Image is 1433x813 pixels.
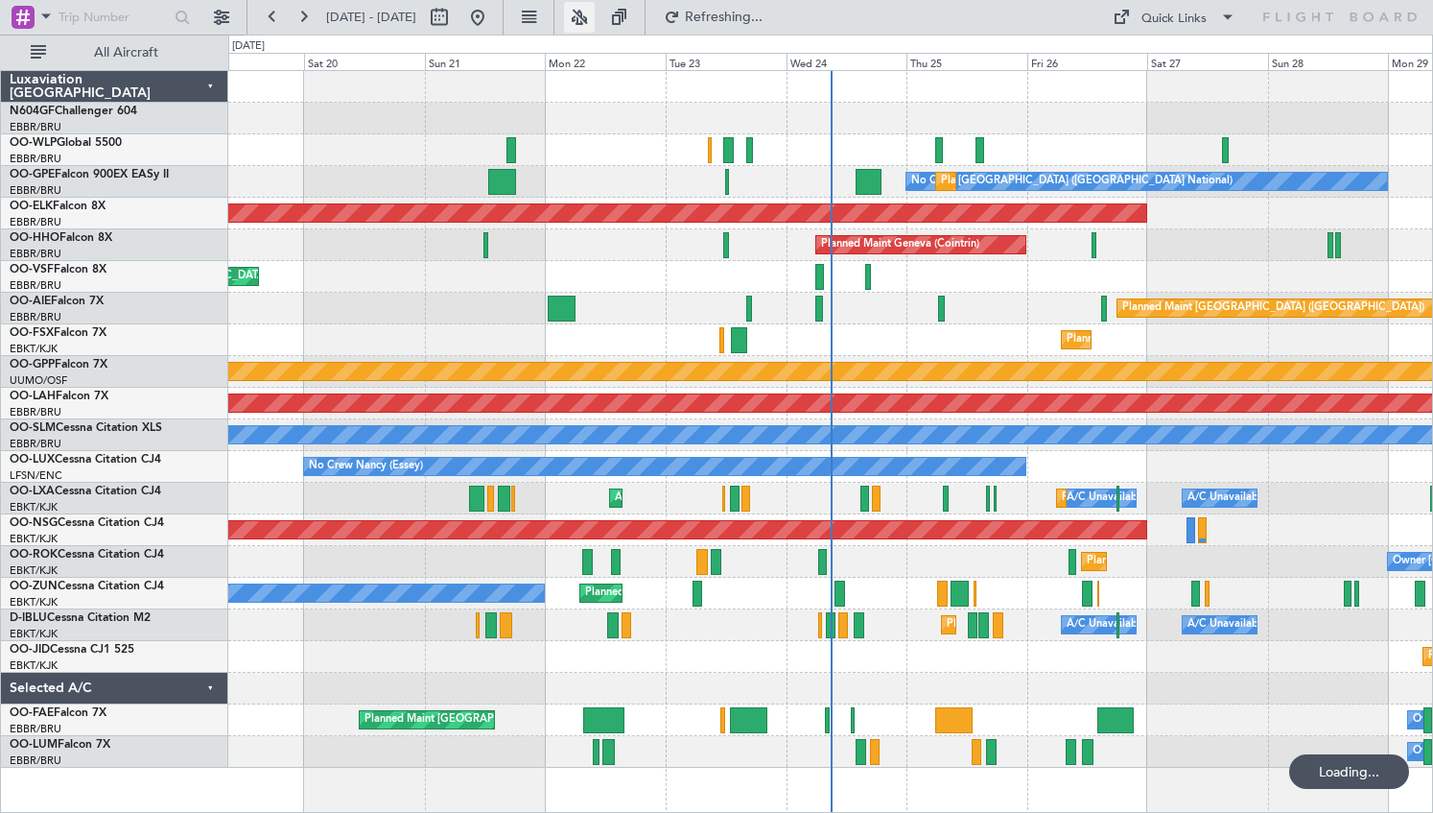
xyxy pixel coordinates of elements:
div: Wed 24 [787,53,907,70]
div: Sun 21 [425,53,546,70]
a: EBBR/BRU [10,152,61,166]
a: UUMO/OSF [10,373,67,388]
a: EBBR/BRU [10,278,61,293]
a: OO-ZUNCessna Citation CJ4 [10,581,164,592]
div: A/C Unavailable [GEOGRAPHIC_DATA] ([GEOGRAPHIC_DATA] National) [1067,484,1423,513]
div: Sat 20 [304,53,425,70]
span: OO-GPE [10,169,55,180]
span: OO-WLP [10,137,57,149]
a: EBKT/KJK [10,342,58,356]
a: OO-GPEFalcon 900EX EASy II [10,169,169,180]
div: Loading... [1289,754,1409,789]
a: OO-LUXCessna Citation CJ4 [10,454,161,466]
a: EBBR/BRU [10,183,61,198]
a: EBKT/KJK [10,595,58,610]
a: OO-FAEFalcon 7X [10,707,106,719]
div: Planned Maint [GEOGRAPHIC_DATA] ([GEOGRAPHIC_DATA] National) [941,167,1288,196]
div: Sun 28 [1268,53,1389,70]
a: EBKT/KJK [10,532,58,546]
a: N604GFChallenger 604 [10,106,137,117]
div: A/C Unavailable [GEOGRAPHIC_DATA] ([GEOGRAPHIC_DATA] National) [1067,610,1423,639]
span: OO-AIE [10,296,51,307]
span: OO-NSG [10,517,58,529]
a: OO-ROKCessna Citation CJ4 [10,549,164,561]
span: OO-LAH [10,391,56,402]
div: Tue 23 [666,53,787,70]
a: EBBR/BRU [10,722,61,736]
a: OO-GPPFalcon 7X [10,359,107,371]
a: EBKT/KJK [10,563,58,578]
a: OO-ELKFalcon 8X [10,201,106,212]
div: Fri 19 [184,53,305,70]
a: EBBR/BRU [10,247,61,261]
a: OO-SLMCessna Citation XLS [10,422,162,434]
a: EBBR/BRU [10,310,61,324]
a: OO-LXACessna Citation CJ4 [10,486,161,497]
a: EBKT/KJK [10,500,58,514]
span: OO-LXA [10,486,55,497]
span: All Aircraft [50,46,202,60]
div: No Crew Nancy (Essey) [309,452,423,481]
a: EBKT/KJK [10,627,58,641]
span: [DATE] - [DATE] [326,9,416,26]
input: Trip Number [59,3,169,32]
span: OO-JID [10,644,50,656]
div: Fri 26 [1027,53,1148,70]
div: Planned Maint Kortrijk-[GEOGRAPHIC_DATA] [1087,547,1310,576]
div: Mon 22 [545,53,666,70]
div: Thu 25 [906,53,1027,70]
span: Refreshing... [684,11,764,24]
span: OO-ZUN [10,581,58,592]
button: Refreshing... [655,2,770,33]
span: OO-SLM [10,422,56,434]
div: Planned Maint Kortrijk-[GEOGRAPHIC_DATA] [1067,325,1290,354]
a: EBBR/BRU [10,215,61,229]
span: OO-FAE [10,707,54,719]
a: EBBR/BRU [10,753,61,768]
span: OO-HHO [10,232,59,244]
span: N604GF [10,106,55,117]
span: OO-VSF [10,264,54,275]
a: D-IBLUCessna Citation M2 [10,612,151,624]
div: Planned Maint Nice ([GEOGRAPHIC_DATA]) [947,610,1161,639]
div: AOG Maint Kortrijk-[GEOGRAPHIC_DATA] [615,484,824,513]
a: OO-AIEFalcon 7X [10,296,104,307]
div: Quick Links [1141,10,1207,29]
a: EBBR/BRU [10,405,61,419]
a: EBKT/KJK [10,658,58,673]
a: OO-FSXFalcon 7X [10,327,106,339]
div: Planned Maint [GEOGRAPHIC_DATA] ([GEOGRAPHIC_DATA]) [1122,294,1424,323]
button: All Aircraft [21,37,208,68]
span: OO-ROK [10,549,58,561]
span: OO-FSX [10,327,54,339]
div: Planned Maint Geneva (Cointrin) [821,230,979,259]
a: OO-JIDCessna CJ1 525 [10,644,134,656]
span: D-IBLU [10,612,47,624]
div: Planned Maint Kortrijk-[GEOGRAPHIC_DATA] [1062,484,1285,513]
span: OO-LUX [10,454,55,466]
a: EBBR/BRU [10,120,61,134]
div: Planned Maint Kortrijk-[GEOGRAPHIC_DATA] [585,579,809,608]
a: OO-WLPGlobal 5500 [10,137,122,149]
span: OO-GPP [10,359,55,371]
div: [DATE] [232,38,265,55]
span: OO-ELK [10,201,53,212]
a: OO-VSFFalcon 8X [10,264,106,275]
button: Quick Links [1103,2,1245,33]
a: OO-HHOFalcon 8X [10,232,112,244]
a: OO-LAHFalcon 7X [10,391,108,402]
a: LFSN/ENC [10,468,62,483]
a: EBBR/BRU [10,437,61,451]
span: OO-LUM [10,739,58,751]
div: A/C Unavailable [1187,484,1267,513]
div: Sat 27 [1147,53,1268,70]
a: OO-NSGCessna Citation CJ4 [10,517,164,529]
div: Planned Maint [GEOGRAPHIC_DATA] ([GEOGRAPHIC_DATA] National) [364,705,712,734]
div: No Crew [GEOGRAPHIC_DATA] ([GEOGRAPHIC_DATA] National) [911,167,1233,196]
a: OO-LUMFalcon 7X [10,739,110,751]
